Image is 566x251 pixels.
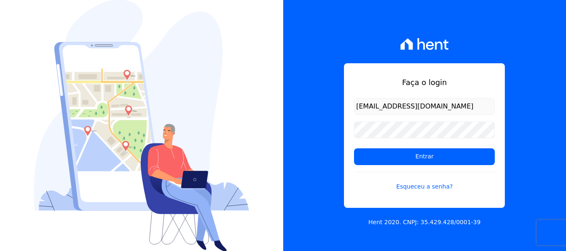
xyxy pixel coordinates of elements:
input: Email [354,98,495,115]
p: Hent 2020. CNPJ: 35.429.428/0001-39 [368,218,481,227]
input: Entrar [354,148,495,165]
a: Esqueceu a senha? [354,172,495,191]
h1: Faça o login [354,77,495,88]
